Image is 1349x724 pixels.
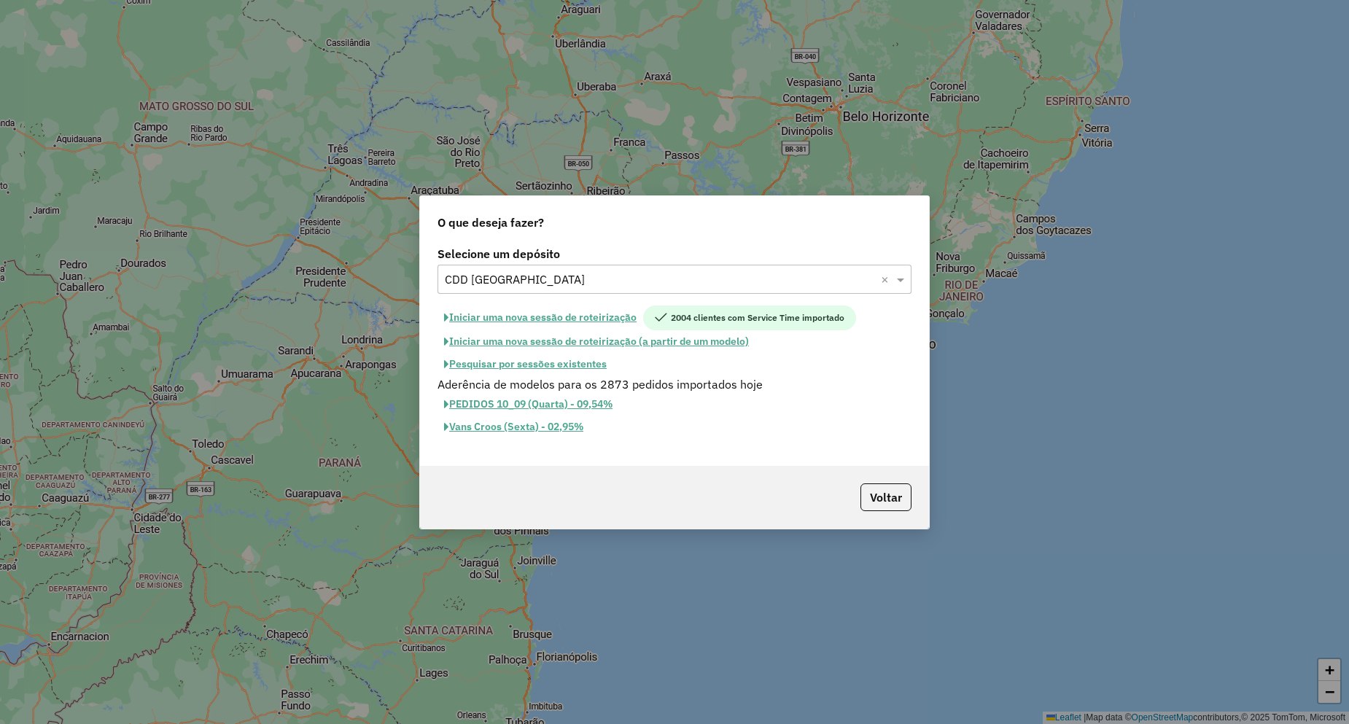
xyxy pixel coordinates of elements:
[438,305,643,330] button: Iniciar uma nova sessão de roteirização
[438,330,755,353] button: Iniciar uma nova sessão de roteirização (a partir de um modelo)
[429,375,920,393] div: Aderência de modelos para os 2873 pedidos importados hoje
[860,483,911,511] button: Voltar
[438,353,613,375] button: Pesquisar por sessões existentes
[438,214,544,231] span: O que deseja fazer?
[881,270,893,288] span: Clear all
[643,305,856,330] span: 2004 clientes com Service Time importado
[438,245,911,262] label: Selecione um depósito
[438,393,619,416] button: PEDIDOS 10_09 (Quarta) - 09,54%
[438,416,590,438] button: Vans Croos (Sexta) - 02,95%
